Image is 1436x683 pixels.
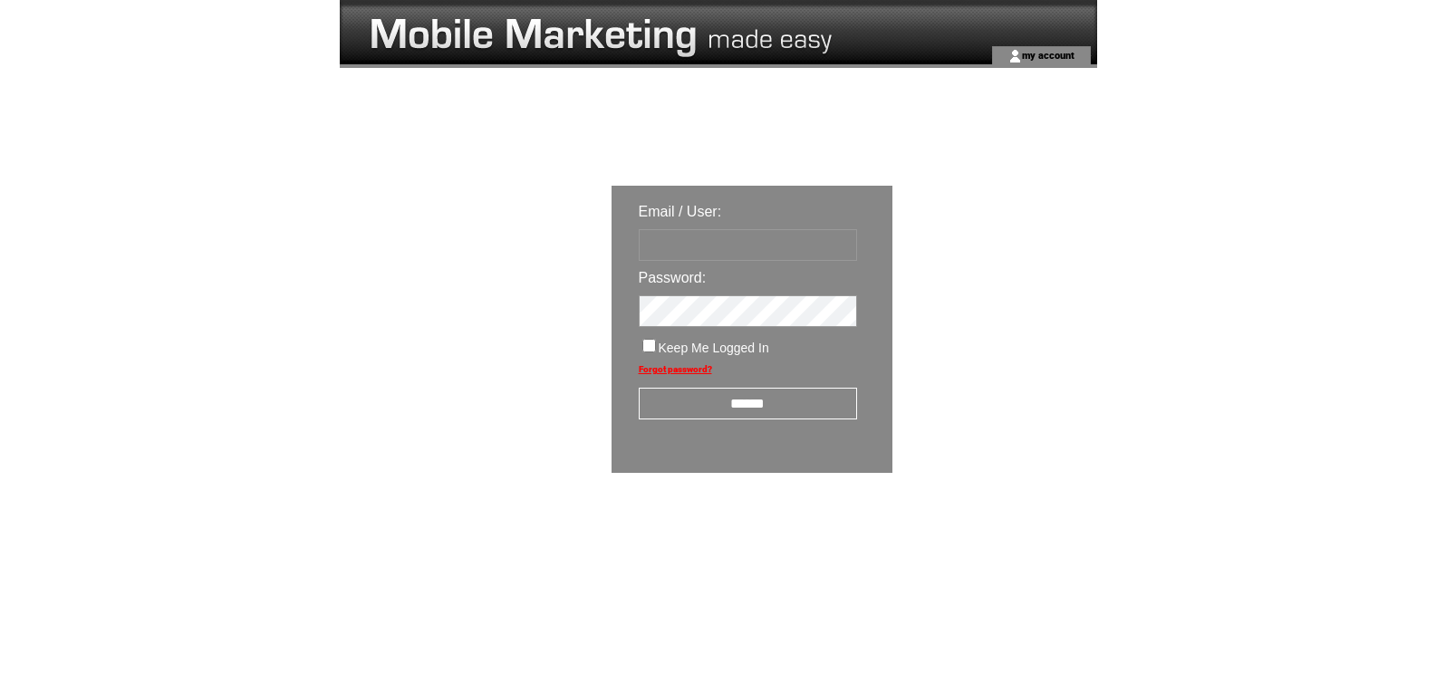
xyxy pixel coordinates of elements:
span: Email / User: [639,204,722,219]
a: my account [1022,49,1075,61]
img: transparent.png [945,518,1036,541]
img: account_icon.gif [1008,49,1022,63]
span: Keep Me Logged In [659,341,769,355]
a: Forgot password? [639,364,712,374]
span: Password: [639,270,707,285]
